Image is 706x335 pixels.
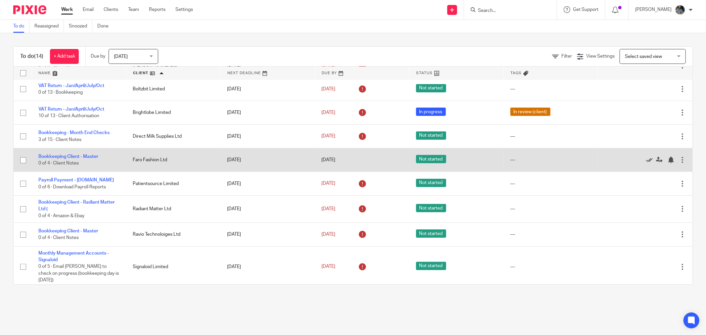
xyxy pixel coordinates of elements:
[38,137,81,142] span: 3 of 15 · Client Notes
[510,108,550,116] span: In review (client)
[321,158,335,162] span: [DATE]
[416,262,446,270] span: Not started
[220,172,315,195] td: [DATE]
[510,263,591,270] div: ---
[321,134,335,139] span: [DATE]
[675,5,685,15] img: Jaskaran%20Singh.jpeg
[38,90,83,95] span: 0 of 13 · Bookkeeping
[61,6,73,13] a: Work
[126,172,220,195] td: Patientsource Limited
[126,246,220,287] td: Signaloid Limited
[477,8,537,14] input: Search
[38,229,98,233] a: Bookkeeping Client - Master
[34,20,64,33] a: Reassigned
[220,195,315,222] td: [DATE]
[83,6,94,13] a: Email
[510,133,591,140] div: ---
[416,229,446,238] span: Not started
[38,251,109,262] a: Monthly Management Accounts - Signaloid
[20,53,43,60] h1: To do
[38,130,110,135] a: Bookkeeping - Month End Checks
[175,6,193,13] a: Settings
[416,131,446,140] span: Not started
[220,246,315,287] td: [DATE]
[126,195,220,222] td: Radiant Matter Ltd
[586,54,615,59] span: View Settings
[416,179,446,187] span: Not started
[128,6,139,13] a: Team
[38,161,79,166] span: 0 of 4 · Client Notes
[510,180,591,187] div: ---
[38,154,98,159] a: Bookkeeping Client - Master
[50,49,79,64] a: + Add task
[38,200,115,211] a: Bookkeeping Client - Radiant Matter Ltd (
[69,20,92,33] a: Snoozed
[416,204,446,212] span: Not started
[510,206,591,212] div: ---
[510,71,522,75] span: Tags
[321,232,335,237] span: [DATE]
[34,54,43,59] span: (14)
[220,77,315,101] td: [DATE]
[510,231,591,238] div: ---
[13,20,29,33] a: To do
[220,124,315,148] td: [DATE]
[510,157,591,163] div: ---
[114,54,128,59] span: [DATE]
[625,54,662,59] span: Select saved view
[220,223,315,246] td: [DATE]
[38,178,114,182] a: Payroll Payment - [DOMAIN_NAME]
[646,157,656,163] a: Mark as done
[126,77,220,101] td: Boltzbit Limited
[97,20,114,33] a: Done
[126,223,220,246] td: Ravio Technoloiges Ltd
[126,101,220,124] td: Brightlobe Limited
[510,86,591,92] div: ---
[416,108,446,116] span: In progress
[126,148,220,172] td: Faro Fashion Ltd
[38,107,104,112] a: VAT Return - Jan/April/July/Oct
[561,54,572,59] span: Filter
[573,7,598,12] span: Get Support
[220,148,315,172] td: [DATE]
[149,6,165,13] a: Reports
[321,110,335,115] span: [DATE]
[38,214,84,218] span: 0 of 4 · Amazon & Ebay
[104,6,118,13] a: Clients
[38,114,99,119] span: 10 of 13 · Client Authorisation
[635,6,672,13] p: [PERSON_NAME]
[38,264,119,282] span: 0 of 5 · Email [PERSON_NAME] to check on progress (bookkeeping day is [DATE])
[416,155,446,163] span: Not started
[220,101,315,124] td: [DATE]
[321,87,335,91] span: [DATE]
[416,84,446,92] span: Not started
[13,5,46,14] img: Pixie
[321,264,335,269] span: [DATE]
[91,53,105,60] p: Due by
[321,181,335,186] span: [DATE]
[126,124,220,148] td: Direct Milk Supplies Ltd
[38,185,106,189] span: 0 of 6 · Download Payroll Reports
[38,83,104,88] a: VAT Return - Jan/April/July/Oct
[321,207,335,211] span: [DATE]
[38,235,79,240] span: 0 of 4 · Client Notes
